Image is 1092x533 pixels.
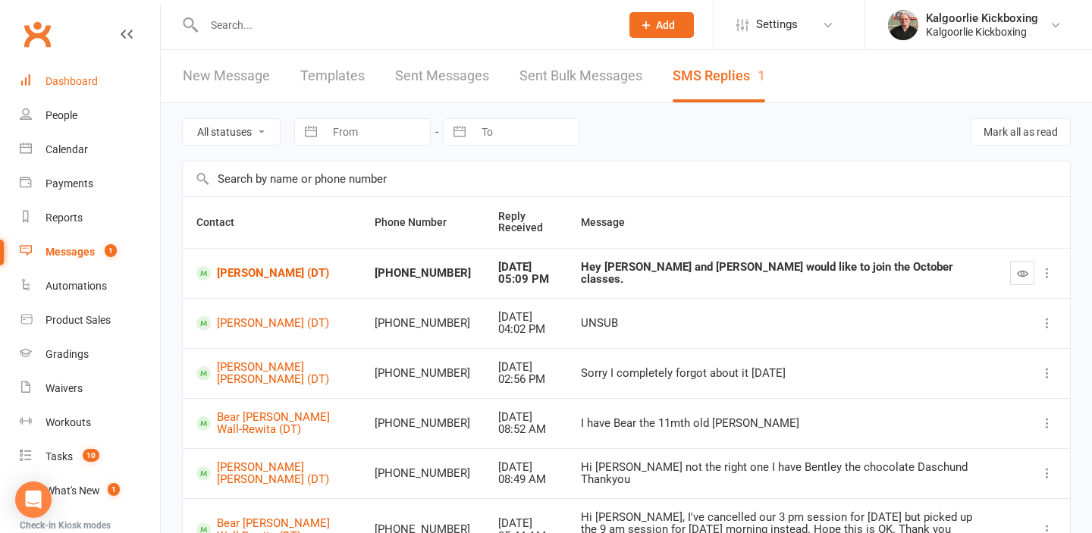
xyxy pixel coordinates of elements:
span: 10 [83,449,99,462]
div: [PHONE_NUMBER] [375,267,471,280]
div: [PHONE_NUMBER] [375,317,471,330]
span: 1 [108,483,120,496]
div: 1 [758,67,765,83]
a: Payments [20,167,160,201]
input: To [473,119,579,145]
a: [PERSON_NAME] [PERSON_NAME] (DT) [196,361,347,386]
th: Contact [183,197,361,248]
div: [PHONE_NUMBER] [375,367,471,380]
a: Clubworx [18,15,56,53]
button: Add [629,12,694,38]
div: [PHONE_NUMBER] [375,417,471,430]
a: What's New1 [20,474,160,508]
a: Sent Bulk Messages [519,50,642,102]
div: 05:09 PM [498,273,554,286]
div: Product Sales [45,314,111,326]
input: Search by name or phone number [183,161,1070,196]
img: thumb_image1664779456.png [888,10,918,40]
th: Reply Received [485,197,567,248]
div: [DATE] [498,461,554,474]
a: New Message [183,50,270,102]
a: Workouts [20,406,160,440]
button: Mark all as read [971,118,1071,146]
a: [PERSON_NAME] (DT) [196,316,347,331]
div: Sorry I completely forgot about it [DATE] [581,367,983,380]
div: Tasks [45,450,73,462]
input: From [325,119,430,145]
div: Gradings [45,348,89,360]
div: Waivers [45,382,83,394]
a: Sent Messages [395,50,489,102]
div: [DATE] [498,361,554,374]
div: Hey [PERSON_NAME] and [PERSON_NAME] would like to join the October classes. [581,261,983,286]
div: Reports [45,212,83,224]
div: Kalgoorlie Kickboxing [926,25,1038,39]
div: I have Bear the 11mth old [PERSON_NAME] [581,417,983,430]
a: Automations [20,269,160,303]
div: Messages [45,246,95,258]
span: Add [656,19,675,31]
a: Templates [300,50,365,102]
a: [PERSON_NAME] (DT) [196,266,347,281]
a: Waivers [20,372,160,406]
span: Settings [756,8,798,42]
a: Messages 1 [20,235,160,269]
div: 08:52 AM [498,423,554,436]
div: Calendar [45,143,88,155]
div: [DATE] [498,517,554,530]
div: UNSUB [581,317,983,330]
div: 08:49 AM [498,473,554,486]
div: Dashboard [45,75,98,87]
th: Phone Number [361,197,485,248]
div: [PHONE_NUMBER] [375,467,471,480]
div: [DATE] [498,261,554,274]
div: [DATE] [498,311,554,324]
span: 1 [105,244,117,257]
a: Gradings [20,337,160,372]
div: Hi [PERSON_NAME] not the right one I have Bentley the chocolate Daschund Thankyou [581,461,983,486]
a: [PERSON_NAME] [PERSON_NAME] (DT) [196,461,347,486]
a: Calendar [20,133,160,167]
a: Dashboard [20,64,160,99]
a: Reports [20,201,160,235]
a: People [20,99,160,133]
div: Automations [45,280,107,292]
div: Payments [45,177,93,190]
div: Workouts [45,416,91,428]
a: Tasks 10 [20,440,160,474]
div: Open Intercom Messenger [15,481,52,518]
div: Kalgoorlie Kickboxing [926,11,1038,25]
div: People [45,109,77,121]
a: Bear [PERSON_NAME] Wall-Rewita (DT) [196,411,347,436]
div: [DATE] [498,411,554,424]
div: 04:02 PM [498,323,554,336]
a: SMS Replies1 [673,50,765,102]
a: Product Sales [20,303,160,337]
div: 02:56 PM [498,373,554,386]
div: What's New [45,484,100,497]
th: Message [567,197,996,248]
input: Search... [199,14,610,36]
